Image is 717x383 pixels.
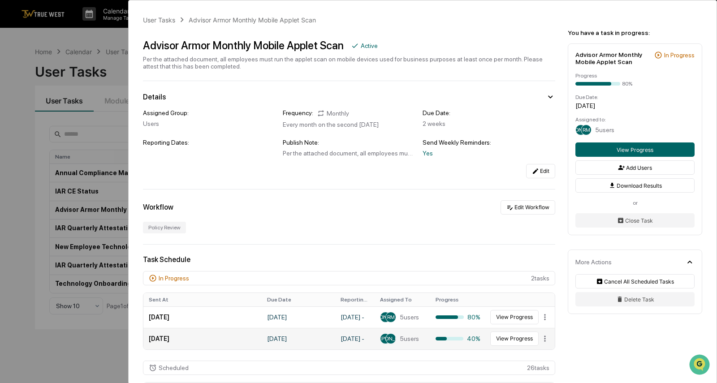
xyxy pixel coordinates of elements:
th: Due Date [262,293,335,306]
div: Task Schedule [143,255,555,264]
div: Advisor Armor Monthly Mobile Applet Scan [575,51,651,65]
a: 🗄️Attestations [61,109,115,125]
button: View Progress [490,331,539,346]
span: 5 users [400,314,419,321]
div: Policy Review [143,222,186,233]
span: [PERSON_NAME] [370,336,412,342]
a: 🖐️Preclearance [5,109,61,125]
span: RM [583,127,590,133]
span: Data Lookup [18,130,56,139]
button: Close Task [575,213,695,228]
div: Active [361,42,378,49]
div: Per the attached document, all employees must run the applet scan on mobile devices used for busi... [143,56,555,70]
img: 1746055101610-c473b297-6a78-478c-a979-82029cc54cd1 [9,69,25,85]
div: Reporting Dates: [143,139,276,146]
div: Monthly [317,109,349,117]
iframe: Open customer support [688,353,713,378]
div: Frequency: [283,109,313,117]
td: [DATE] - [335,306,375,328]
a: 🔎Data Lookup [5,126,60,142]
div: Workflow [143,203,173,211]
div: 80% [622,81,632,87]
div: In Progress [664,52,695,59]
div: Details [143,93,166,101]
td: [DATE] [143,328,262,349]
div: You have a task in progress: [568,29,702,36]
th: Sent At [143,293,262,306]
div: 80% [436,314,480,321]
div: Users [143,120,276,127]
div: 2 task s [143,271,555,285]
div: Yes [423,150,555,157]
button: Start new chat [152,71,163,82]
div: 26 task s [143,361,555,375]
div: Every month on the second [DATE] [283,121,415,128]
button: Cancel All Scheduled Tasks [575,274,695,288]
th: Progress [430,293,486,306]
th: Assigned To [375,293,430,306]
span: RM [387,314,395,320]
th: Reporting Date [335,293,375,306]
div: or [575,200,695,206]
button: Edit Workflow [501,200,555,215]
div: Publish Note: [283,139,415,146]
div: 🗄️ [65,114,72,121]
div: Advisor Armor Monthly Mobile Applet Scan [189,16,316,24]
span: Pylon [89,152,108,159]
div: More Actions [575,258,612,266]
span: Attestations [74,113,111,122]
div: Scheduled [159,364,189,371]
button: Edit [526,164,555,178]
td: [DATE] [143,306,262,328]
button: Delete Task [575,292,695,306]
div: Assigned to: [575,116,695,123]
div: Per the attached document, all employees must run the applet scan on mobile devices used for busi... [283,150,415,157]
a: Powered byPylon [63,151,108,159]
span: PW [381,336,389,342]
div: Send Weekly Reminders: [423,139,555,146]
div: 40% [436,335,480,342]
span: 5 users [595,126,614,133]
td: [DATE] - [335,328,375,349]
td: [DATE] [262,328,335,349]
button: View Progress [575,142,695,157]
button: View Progress [490,310,539,324]
div: Start new chat [30,69,147,77]
div: 🔎 [9,131,16,138]
div: Advisor Armor Monthly Mobile Applet Scan [143,39,344,52]
div: User Tasks [143,16,175,24]
div: In Progress [159,275,189,282]
div: Due Date: [423,109,555,116]
td: [DATE] [262,306,335,328]
div: We're available if you need us! [30,77,113,85]
div: Progress [575,73,695,79]
div: [DATE] [575,102,695,109]
div: 2 weeks [423,120,555,127]
div: Due Date: [575,94,695,100]
div: Assigned Group: [143,109,276,116]
div: 🖐️ [9,114,16,121]
p: How can we help? [9,19,163,33]
button: Download Results [575,178,695,193]
span: 5 users [400,335,419,342]
button: Add Users [575,160,695,175]
span: Preclearance [18,113,58,122]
